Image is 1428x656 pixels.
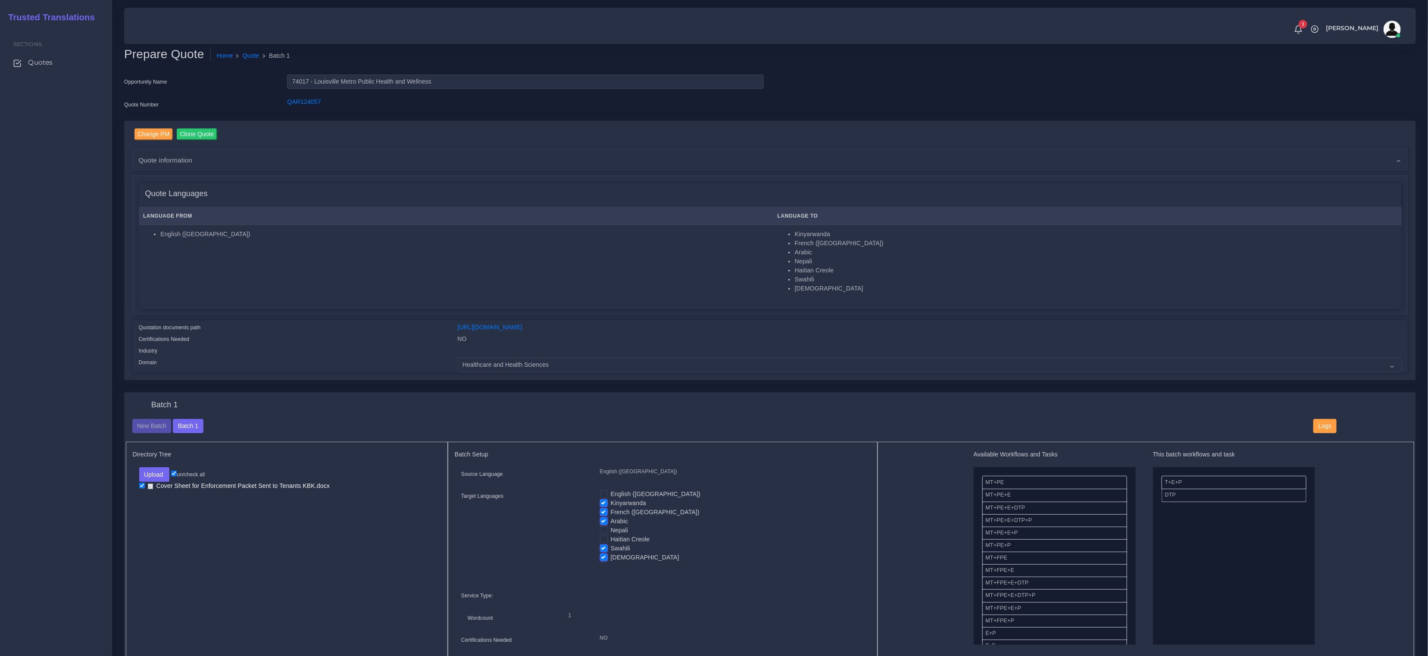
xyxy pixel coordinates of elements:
[1291,25,1306,34] a: 1
[982,514,1127,527] li: MT+PE+E+DTP+P
[173,419,203,434] button: Batch 1
[982,502,1127,515] li: MT+PE+E+DTP
[171,471,177,476] input: un/check all
[133,451,441,458] h5: Directory Tree
[569,611,858,620] p: 1
[2,12,95,22] h2: Trusted Translations
[139,347,158,355] label: Industry
[13,41,42,47] span: Sections
[1162,489,1306,502] li: DTP
[611,499,646,508] label: Kinyarwanda
[455,451,871,458] h5: Batch Setup
[795,275,1397,284] li: Swahili
[982,615,1127,628] li: MT+FPE+P
[982,527,1127,540] li: MT+PE+E+P
[982,539,1127,552] li: MT+PE+P
[461,492,503,500] label: Target Languages
[139,467,170,482] button: Upload
[259,51,290,60] li: Batch 1
[124,78,167,86] label: Opportunity Name
[461,636,512,644] label: Certifications Needed
[124,47,211,62] h2: Prepare Quote
[795,248,1397,257] li: Arabic
[1162,476,1306,489] li: T+E+P
[287,98,321,105] a: QAR124057
[145,482,333,490] a: Cover Sheet for Enforcement Packet Sent to Tenants KBK.docx
[139,359,157,366] label: Domain
[461,470,503,478] label: Source Language
[1313,419,1336,434] button: Logs
[982,476,1127,489] li: MT+PE
[982,589,1127,602] li: MT+FPE+E+DTP+P
[139,324,201,331] label: Quotation documents path
[982,577,1127,590] li: MT+FPE+E+DTP
[611,490,701,499] label: English ([GEOGRAPHIC_DATA])
[28,58,53,67] span: Quotes
[600,467,864,476] p: English ([GEOGRAPHIC_DATA])
[795,257,1397,266] li: Nepali
[134,128,173,140] input: Change PM
[160,230,769,239] li: English ([GEOGRAPHIC_DATA])
[982,489,1127,502] li: MT+PE+E
[982,564,1127,577] li: MT+FPE+E
[458,324,522,331] a: [URL][DOMAIN_NAME]
[145,189,208,199] h4: Quote Languages
[171,471,205,478] label: un/check all
[982,640,1127,653] li: T+E
[1299,20,1307,28] span: 1
[773,207,1401,225] th: Language To
[461,592,493,600] label: Service Type:
[982,552,1127,565] li: MT+FPE
[1384,21,1401,38] img: avatar
[6,53,106,72] a: Quotes
[177,128,218,140] input: Clone Quote
[611,526,628,535] label: Nepali
[139,207,773,225] th: Language From
[611,517,628,526] label: Arabic
[982,627,1127,640] li: E+P
[611,508,700,517] label: French ([GEOGRAPHIC_DATA])
[795,284,1397,293] li: [DEMOGRAPHIC_DATA]
[1319,422,1331,429] span: Logs
[1326,25,1379,31] span: [PERSON_NAME]
[451,334,1408,346] div: NO
[611,553,679,562] label: [DEMOGRAPHIC_DATA]
[974,451,1136,458] h5: Available Workflows and Tasks
[611,535,650,544] label: Haitian Creole
[468,614,493,622] label: Wordcount
[1322,21,1404,38] a: [PERSON_NAME]avatar
[124,101,159,109] label: Quote Number
[795,230,1397,239] li: Kinyarwanda
[217,51,233,60] a: Home
[795,239,1397,248] li: French ([GEOGRAPHIC_DATA])
[795,266,1397,275] li: Haitian Creole
[151,400,178,410] h4: Batch 1
[611,544,630,553] label: Swahili
[2,10,95,25] a: Trusted Translations
[243,51,259,60] a: Quote
[132,419,172,434] button: New Batch
[600,634,864,643] p: NO
[1153,451,1315,458] h5: This batch workflows and task
[133,149,1408,171] div: Quote information
[173,422,203,429] a: Batch 1
[139,335,190,343] label: Certifications Needed
[132,422,172,429] a: New Batch
[982,602,1127,615] li: MT+FPE+E+P
[139,155,193,165] span: Quote information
